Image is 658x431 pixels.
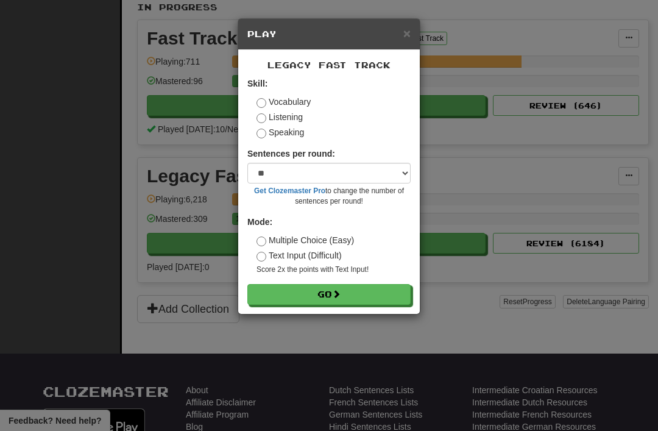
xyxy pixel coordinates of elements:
[256,96,311,108] label: Vocabulary
[256,113,266,123] input: Listening
[267,60,391,70] span: Legacy Fast Track
[256,98,266,108] input: Vocabulary
[247,217,272,227] strong: Mode:
[256,265,411,275] small: Score 2x the points with Text Input !
[256,129,266,138] input: Speaking
[256,237,266,246] input: Multiple Choice (Easy)
[247,79,267,88] strong: Skill:
[247,28,411,40] h5: Play
[256,111,303,123] label: Listening
[247,186,411,207] small: to change the number of sentences per round!
[256,234,354,246] label: Multiple Choice (Easy)
[247,284,411,305] button: Go
[256,126,304,138] label: Speaking
[403,27,411,40] button: Close
[254,187,325,195] a: Get Clozemaster Pro
[247,148,335,160] label: Sentences per round:
[256,249,342,262] label: Text Input (Difficult)
[403,26,411,40] span: ×
[256,252,266,262] input: Text Input (Difficult)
